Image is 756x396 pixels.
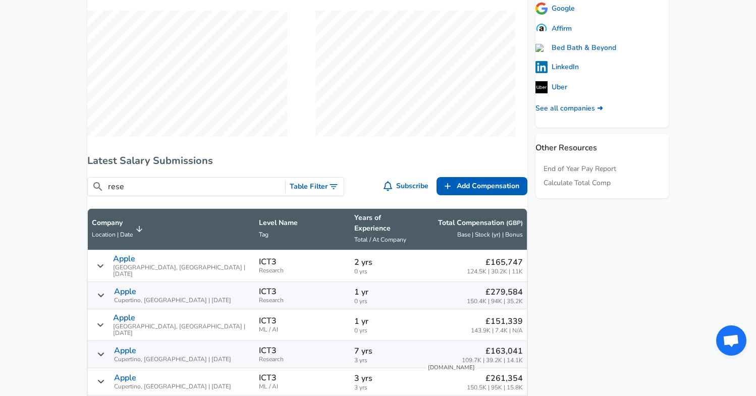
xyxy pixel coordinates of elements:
[114,346,136,355] p: Apple
[354,268,417,275] span: 0 yrs
[535,81,567,93] a: Uber
[354,286,417,298] p: 1 yr
[259,373,277,382] p: ICT3
[259,257,277,266] p: ICT3
[471,315,523,327] p: £151,339
[535,3,548,15] img: googlelogo.png
[544,178,611,188] a: Calculate Total Comp
[535,23,548,35] img: 10SwgdJ.png
[259,356,346,363] span: Research
[535,23,572,35] a: Affirm
[114,297,231,304] span: Cupertino, [GEOGRAPHIC_DATA] | [DATE]
[467,286,523,298] p: £279,584
[354,298,417,305] span: 0 yrs
[92,231,133,239] span: Location | Date
[259,383,346,390] span: ML / AI
[259,218,346,228] p: Level Name
[108,181,281,193] input: Search City, Tag, Etc
[113,254,135,263] p: Apple
[535,44,548,52] img: bedbathandbeyond.com
[92,218,146,240] span: CompanyLocation | Date
[114,356,231,363] span: Cupertino, [GEOGRAPHIC_DATA] | [DATE]
[438,218,523,228] p: Total Compensation
[457,231,523,239] span: Base | Stock (yr) | Bonus
[354,315,417,327] p: 1 yr
[437,177,527,196] a: Add Compensation
[114,373,136,382] p: Apple
[113,323,250,336] span: [GEOGRAPHIC_DATA], [GEOGRAPHIC_DATA] | [DATE]
[535,61,579,73] a: LinkedIn
[506,219,523,228] button: (GBP)
[354,327,417,334] span: 0 yrs
[259,346,277,355] p: ICT3
[467,256,523,268] p: £165,747
[716,325,746,356] div: Open chat
[544,164,616,174] a: End of Year Pay Report
[286,178,344,196] button: Toggle Search Filters
[462,345,523,357] p: £163,041
[92,218,133,228] p: Company
[354,384,417,391] span: 3 yrs
[87,153,527,169] h6: Latest Salary Submissions
[354,357,417,364] span: 3 yrs
[535,61,548,73] img: linkedinlogo.png
[113,264,250,277] span: [GEOGRAPHIC_DATA], [GEOGRAPHIC_DATA] | [DATE]
[259,231,268,239] span: Tag
[535,3,575,15] a: Google
[535,81,548,93] img: uberlogo.png
[354,236,406,244] span: Total / At Company
[467,372,523,384] p: £261,354
[462,357,523,364] span: 109.7K | 39.2K | 14.1K
[467,298,523,305] span: 150.4K | 94K | 35.2K
[354,256,417,268] p: 2 yrs
[535,103,603,114] a: See all companies ➜
[425,218,523,240] span: Total Compensation (GBP) Base | Stock (yr) | Bonus
[471,327,523,334] span: 143.9K | 7.4K | N/A
[354,372,417,384] p: 3 yrs
[382,177,433,196] button: Subscribe
[354,345,417,357] p: 7 yrs
[114,383,231,390] span: Cupertino, [GEOGRAPHIC_DATA] | [DATE]
[535,134,669,154] p: Other Resources
[114,287,136,296] p: Apple
[259,297,346,304] span: Research
[259,316,277,325] p: ICT3
[113,313,135,322] p: Apple
[259,267,346,274] span: Research
[354,213,417,233] p: Years of Experience
[259,287,277,296] p: ICT3
[467,268,523,275] span: 124.5K | 30.2K | 11K
[467,384,523,391] span: 150.5K | 95K | 15.8K
[457,180,519,193] span: Add Compensation
[259,326,346,333] span: ML / AI
[535,43,616,53] a: Bed Bath & Beyond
